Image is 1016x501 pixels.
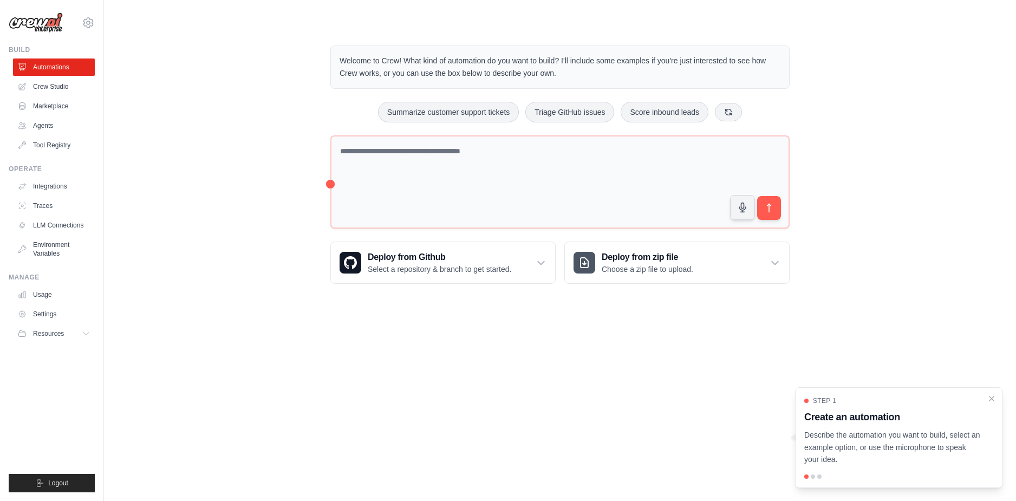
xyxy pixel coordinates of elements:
[340,55,780,80] p: Welcome to Crew! What kind of automation do you want to build? I'll include some examples if you'...
[602,264,693,275] p: Choose a zip file to upload.
[9,165,95,173] div: Operate
[13,217,95,234] a: LLM Connections
[33,329,64,338] span: Resources
[368,264,511,275] p: Select a repository & branch to get started.
[621,102,708,122] button: Score inbound leads
[13,305,95,323] a: Settings
[9,474,95,492] button: Logout
[813,396,836,405] span: Step 1
[602,251,693,264] h3: Deploy from zip file
[13,286,95,303] a: Usage
[987,394,996,403] button: Close walkthrough
[804,409,981,425] h3: Create an automation
[9,273,95,282] div: Manage
[9,45,95,54] div: Build
[13,97,95,115] a: Marketplace
[13,136,95,154] a: Tool Registry
[804,429,981,466] p: Describe the automation you want to build, select an example option, or use the microphone to spe...
[13,58,95,76] a: Automations
[13,178,95,195] a: Integrations
[13,197,95,214] a: Traces
[525,102,614,122] button: Triage GitHub issues
[378,102,519,122] button: Summarize customer support tickets
[13,78,95,95] a: Crew Studio
[368,251,511,264] h3: Deploy from Github
[13,325,95,342] button: Resources
[48,479,68,487] span: Logout
[9,12,63,33] img: Logo
[13,117,95,134] a: Agents
[13,236,95,262] a: Environment Variables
